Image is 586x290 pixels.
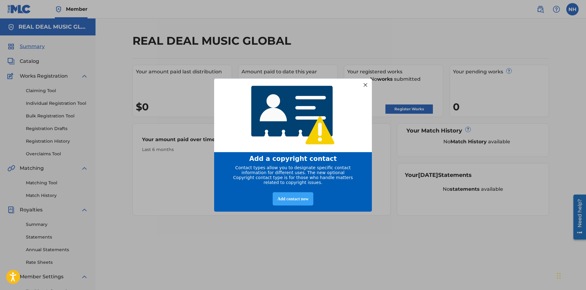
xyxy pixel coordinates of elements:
img: 4768233920565408.png [247,81,339,149]
div: Add a copyright contact [222,155,364,162]
div: Need help? [7,7,15,35]
div: Open Resource Center [5,2,17,47]
div: entering modal [214,78,372,212]
div: Add contact now [273,192,313,206]
span: Contact types allow you to designate specific contact information for different uses. The new opt... [233,165,353,185]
